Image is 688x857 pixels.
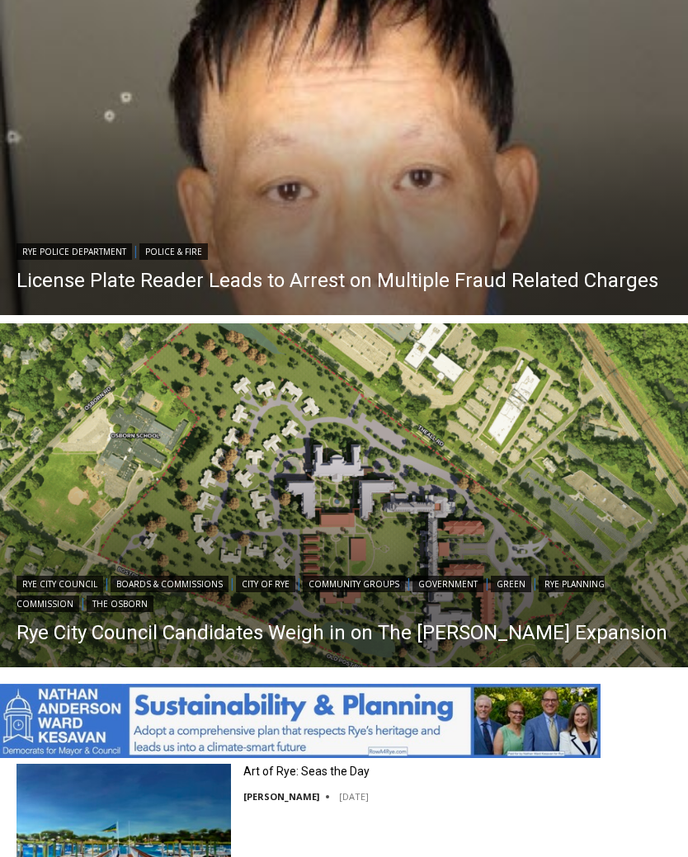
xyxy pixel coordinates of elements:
[16,577,103,593] a: Rye City Council
[412,577,483,593] a: Government
[339,791,369,803] time: [DATE]
[16,241,658,261] div: |
[236,577,295,593] a: City of Rye
[87,596,153,613] a: The Osborn
[16,573,672,613] div: | | | | | | |
[491,577,531,593] a: Green
[16,621,672,646] a: Rye City Council Candidates Weigh in on The [PERSON_NAME] Expansion
[243,791,319,803] a: [PERSON_NAME]
[139,244,208,261] a: Police & Fire
[111,577,229,593] a: Boards & Commissions
[243,765,370,779] a: Art of Rye: Seas the Day
[16,269,658,294] a: License Plate Reader Leads to Arrest on Multiple Fraud Related Charges
[303,577,405,593] a: Community Groups
[16,244,132,261] a: Rye Police Department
